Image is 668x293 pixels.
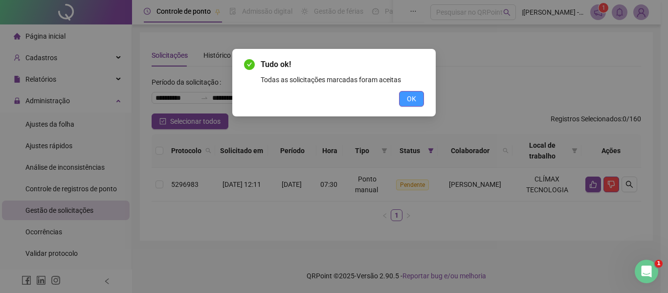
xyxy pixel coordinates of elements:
iframe: Intercom live chat [635,260,658,283]
span: OK [407,93,416,104]
span: check-circle [244,59,255,70]
span: 1 [655,260,663,268]
span: Tudo ok! [261,59,424,70]
button: OK [399,91,424,107]
div: Todas as solicitações marcadas foram aceitas [261,74,424,85]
